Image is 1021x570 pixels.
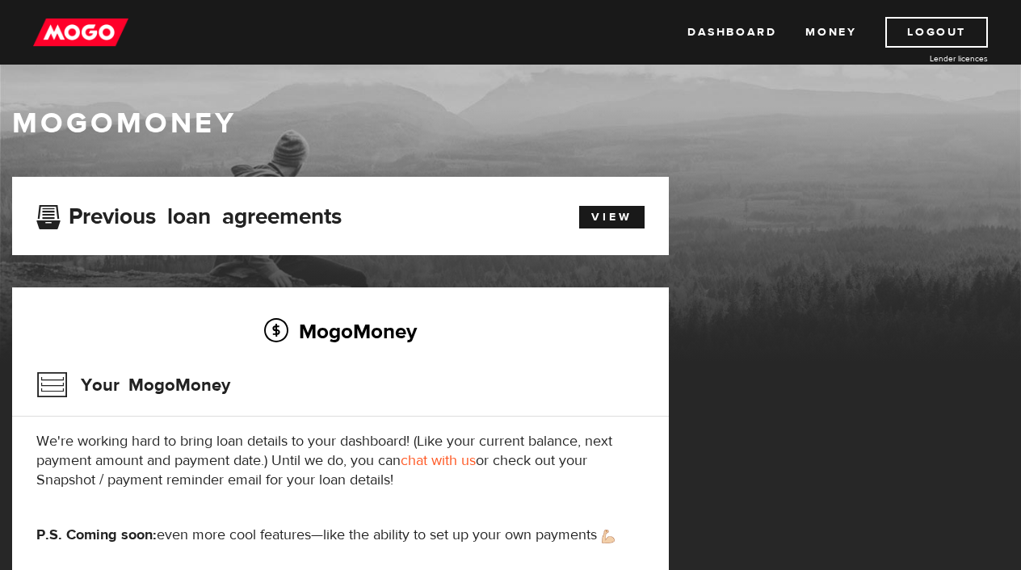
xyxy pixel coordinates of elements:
a: Money [805,17,856,48]
p: even more cool features—like the ability to set up your own payments [36,526,645,545]
a: chat with us [401,451,476,470]
a: Lender licences [867,52,988,65]
a: View [579,206,645,228]
a: Dashboard [687,17,776,48]
h3: Previous loan agreements [36,203,342,224]
h1: MogoMoney [12,107,1009,140]
h2: MogoMoney [36,314,645,348]
p: We're working hard to bring loan details to your dashboard! (Like your current balance, next paym... [36,432,645,490]
img: strong arm emoji [602,530,615,543]
strong: P.S. Coming soon: [36,526,157,544]
h3: Your MogoMoney [36,364,230,406]
img: mogo_logo-11ee424be714fa7cbb0f0f49df9e16ec.png [33,17,128,48]
iframe: LiveChat chat widget [698,195,1021,570]
a: Logout [885,17,988,48]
